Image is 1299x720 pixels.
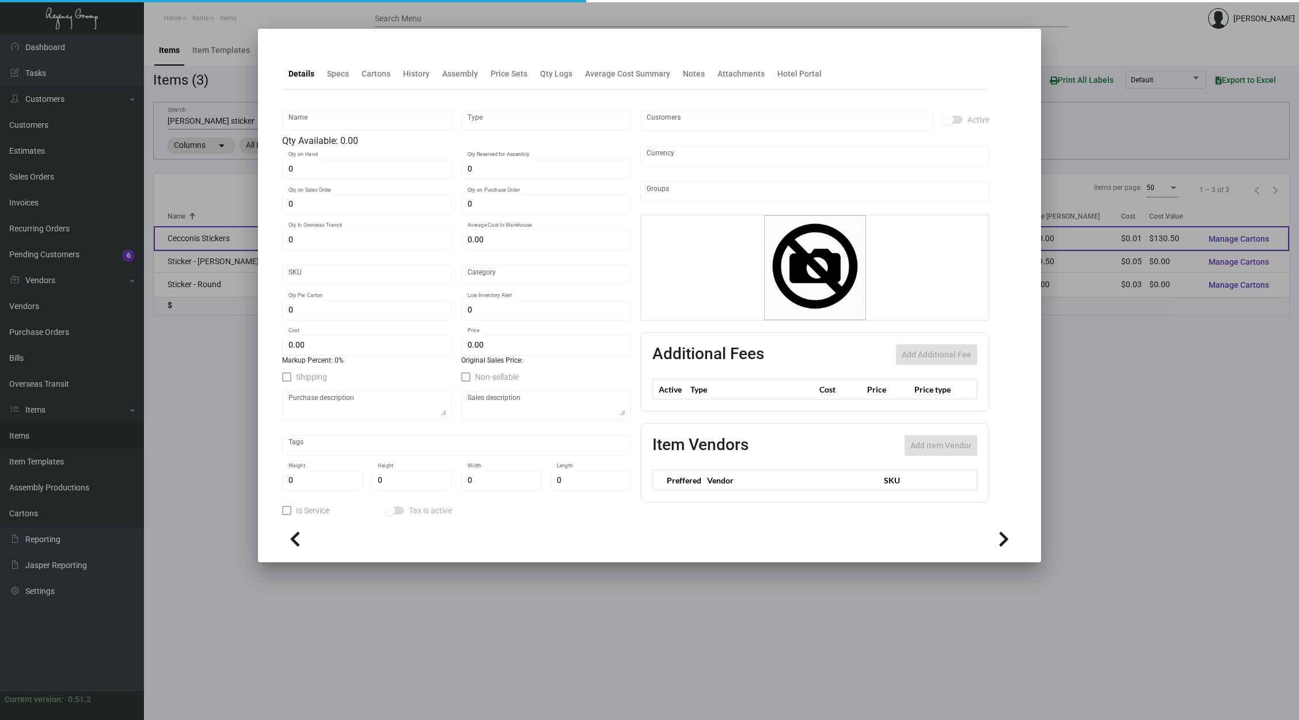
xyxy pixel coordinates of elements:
[688,379,816,399] th: Type
[905,435,977,456] button: Add item Vendor
[585,68,670,80] div: Average Cost Summary
[296,370,327,384] span: Shipping
[647,116,927,125] input: Add new..
[68,694,91,706] div: 0.51.2
[647,187,983,196] input: Add new..
[911,379,963,399] th: Price type
[540,68,572,80] div: Qty Logs
[878,470,977,490] th: SKU
[282,134,631,148] div: Qty Available: 0.00
[362,68,390,80] div: Cartons
[442,68,478,80] div: Assembly
[296,504,329,517] span: Is Service
[403,68,430,80] div: History
[288,68,314,80] div: Details
[653,379,688,399] th: Active
[701,470,878,490] th: Vendor
[683,68,705,80] div: Notes
[652,435,749,456] h2: Item Vendors
[816,379,864,399] th: Cost
[902,350,971,359] span: Add Additional Fee
[409,504,452,517] span: Tax is active
[910,441,971,450] span: Add item Vendor
[5,694,63,706] div: Current version:
[896,344,977,365] button: Add Additional Fee
[327,68,349,80] div: Specs
[717,68,765,80] div: Attachments
[864,379,911,399] th: Price
[491,68,527,80] div: Price Sets
[652,344,764,365] h2: Additional Fees
[967,113,989,127] span: Active
[777,68,822,80] div: Hotel Portal
[653,470,702,490] th: Preffered
[475,370,519,384] span: Non-sellable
